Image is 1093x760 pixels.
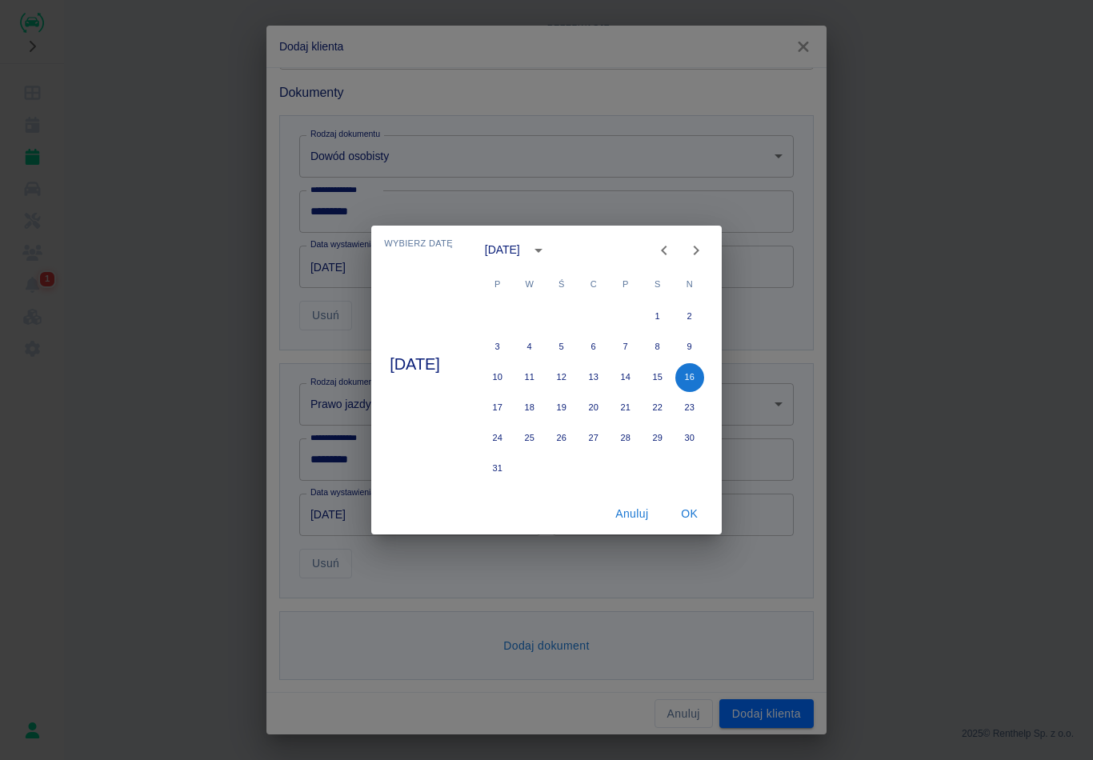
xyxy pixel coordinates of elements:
button: Previous month [648,234,680,266]
button: 20 [579,394,608,422]
span: Wybierz datę [384,238,453,249]
button: 2 [675,302,704,331]
button: 19 [547,394,576,422]
button: Anuluj [607,499,658,529]
button: 5 [547,333,576,362]
div: [DATE] [485,242,520,258]
span: sobota [643,269,672,301]
button: 21 [611,394,640,422]
button: 13 [579,363,608,392]
button: 22 [643,394,672,422]
button: OK [664,499,715,529]
button: Next month [680,234,712,266]
button: 4 [515,333,544,362]
button: 10 [483,363,512,392]
button: 31 [483,454,512,483]
button: 27 [579,424,608,453]
span: niedziela [675,269,704,301]
button: calendar view is open, switch to year view [525,237,552,264]
button: 11 [515,363,544,392]
button: 7 [611,333,640,362]
span: piątek [611,269,640,301]
button: 16 [675,363,704,392]
button: 30 [675,424,704,453]
button: 9 [675,333,704,362]
button: 24 [483,424,512,453]
button: 17 [483,394,512,422]
button: 12 [547,363,576,392]
button: 23 [675,394,704,422]
button: 6 [579,333,608,362]
button: 14 [611,363,640,392]
span: środa [547,269,576,301]
h4: [DATE] [390,354,440,374]
span: poniedziałek [483,269,512,301]
button: 8 [643,333,672,362]
button: 28 [611,424,640,453]
button: 18 [515,394,544,422]
button: 15 [643,363,672,392]
span: czwartek [579,269,608,301]
span: wtorek [515,269,544,301]
button: 3 [483,333,512,362]
button: 1 [643,302,672,331]
button: 29 [643,424,672,453]
button: 25 [515,424,544,453]
button: 26 [547,424,576,453]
